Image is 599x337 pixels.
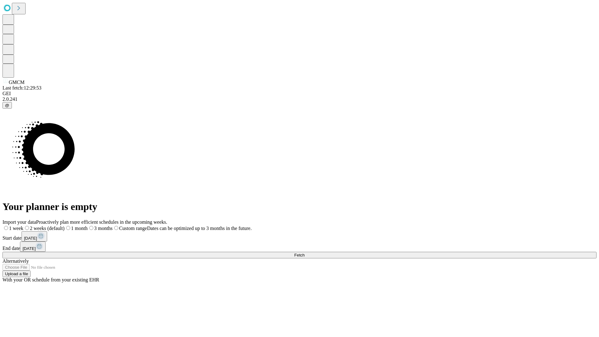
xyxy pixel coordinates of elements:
[2,96,597,102] div: 2.0.241
[2,277,99,282] span: With your OR schedule from your existing EHR
[114,226,118,230] input: Custom rangeDates can be optimized up to 3 months in the future.
[2,231,597,242] div: Start date
[5,103,9,108] span: @
[2,271,31,277] button: Upload a file
[119,226,147,231] span: Custom range
[2,102,12,109] button: @
[9,80,25,85] span: GMCM
[2,91,597,96] div: GEI
[36,219,167,225] span: Proactively plan more efficient schedules in the upcoming weeks.
[20,242,46,252] button: [DATE]
[4,226,8,230] input: 1 week
[9,226,23,231] span: 1 week
[66,226,70,230] input: 1 month
[94,226,113,231] span: 3 months
[24,236,37,241] span: [DATE]
[294,253,304,257] span: Fetch
[2,201,597,212] h1: Your planner is empty
[22,246,36,251] span: [DATE]
[25,226,29,230] input: 2 weeks (default)
[22,231,47,242] button: [DATE]
[71,226,88,231] span: 1 month
[2,242,597,252] div: End date
[147,226,251,231] span: Dates can be optimized up to 3 months in the future.
[2,85,41,90] span: Last fetch: 12:29:53
[30,226,65,231] span: 2 weeks (default)
[89,226,93,230] input: 3 months
[2,219,36,225] span: Import your data
[2,258,29,264] span: Alternatively
[2,252,597,258] button: Fetch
